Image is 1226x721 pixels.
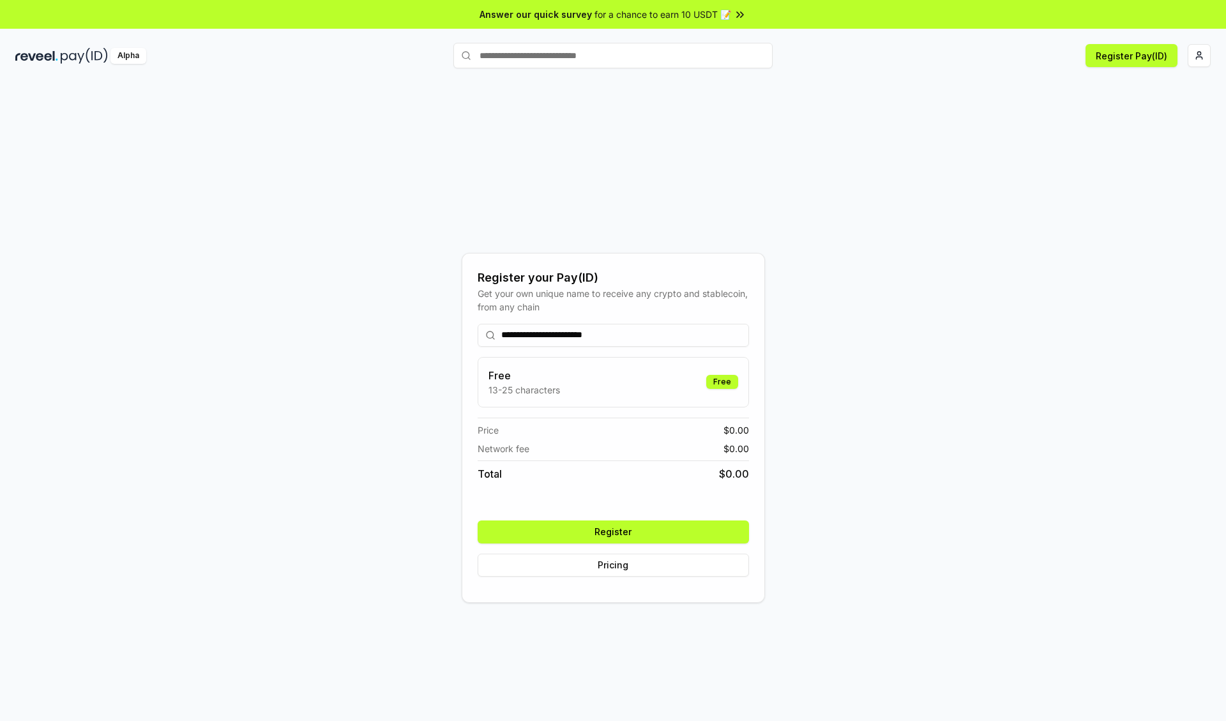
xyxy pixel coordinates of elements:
[706,375,738,389] div: Free
[478,554,749,577] button: Pricing
[478,287,749,314] div: Get your own unique name to receive any crypto and stablecoin, from any chain
[1086,44,1177,67] button: Register Pay(ID)
[594,8,731,21] span: for a chance to earn 10 USDT 📝
[478,466,502,482] span: Total
[478,442,529,455] span: Network fee
[478,520,749,543] button: Register
[719,466,749,482] span: $ 0.00
[488,368,560,383] h3: Free
[480,8,592,21] span: Answer our quick survey
[478,269,749,287] div: Register your Pay(ID)
[15,48,58,64] img: reveel_dark
[61,48,108,64] img: pay_id
[110,48,146,64] div: Alpha
[488,383,560,397] p: 13-25 characters
[723,442,749,455] span: $ 0.00
[723,423,749,437] span: $ 0.00
[478,423,499,437] span: Price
